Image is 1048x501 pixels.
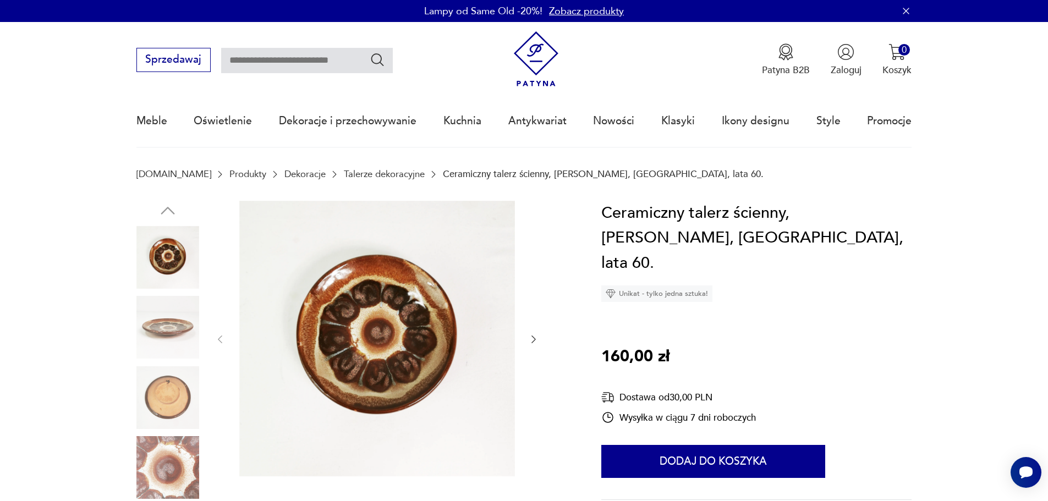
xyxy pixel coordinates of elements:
a: Ikony designu [722,96,789,146]
div: 0 [898,44,910,56]
div: Dostawa od 30,00 PLN [601,390,756,404]
img: Ikona koszyka [888,43,906,60]
img: Zdjęcie produktu Ceramiczny talerz ścienny, Łysa Góra, Polska, lata 60. [136,436,199,499]
a: Kuchnia [443,96,481,146]
img: Patyna - sklep z meblami i dekoracjami vintage [508,31,564,87]
a: Meble [136,96,167,146]
img: Ikona medalu [777,43,794,60]
a: [DOMAIN_NAME] [136,169,211,179]
p: Patyna B2B [762,64,810,76]
p: Ceramiczny talerz ścienny, [PERSON_NAME], [GEOGRAPHIC_DATA], lata 60. [443,169,764,179]
img: Ikona diamentu [606,289,616,299]
a: Dekoracje i przechowywanie [279,96,416,146]
a: Oświetlenie [194,96,252,146]
a: Talerze dekoracyjne [344,169,425,179]
a: Antykwariat [508,96,567,146]
button: Dodaj do koszyka [601,445,825,478]
img: Zdjęcie produktu Ceramiczny talerz ścienny, Łysa Góra, Polska, lata 60. [136,226,199,289]
p: Koszyk [882,64,912,76]
img: Ikona dostawy [601,390,614,404]
button: Patyna B2B [762,43,810,76]
div: Wysyłka w ciągu 7 dni roboczych [601,411,756,424]
img: Zdjęcie produktu Ceramiczny talerz ścienny, Łysa Góra, Polska, lata 60. [136,296,199,359]
a: Dekoracje [284,169,326,179]
img: Zdjęcie produktu Ceramiczny talerz ścienny, Łysa Góra, Polska, lata 60. [136,366,199,429]
a: Promocje [867,96,912,146]
a: Style [816,96,841,146]
div: Unikat - tylko jedna sztuka! [601,285,712,302]
button: Szukaj [370,52,386,68]
img: Ikonka użytkownika [837,43,854,60]
a: Ikona medaluPatyna B2B [762,43,810,76]
a: Produkty [229,169,266,179]
p: Lampy od Same Old -20%! [424,4,542,18]
a: Sprzedawaj [136,56,211,65]
p: 160,00 zł [601,344,670,370]
img: Zdjęcie produktu Ceramiczny talerz ścienny, Łysa Góra, Polska, lata 60. [239,201,515,476]
a: Zobacz produkty [549,4,624,18]
p: Zaloguj [831,64,862,76]
h1: Ceramiczny talerz ścienny, [PERSON_NAME], [GEOGRAPHIC_DATA], lata 60. [601,201,912,276]
button: Zaloguj [831,43,862,76]
a: Nowości [593,96,634,146]
a: Klasyki [661,96,695,146]
iframe: Smartsupp widget button [1011,457,1041,488]
button: 0Koszyk [882,43,912,76]
button: Sprzedawaj [136,48,211,72]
